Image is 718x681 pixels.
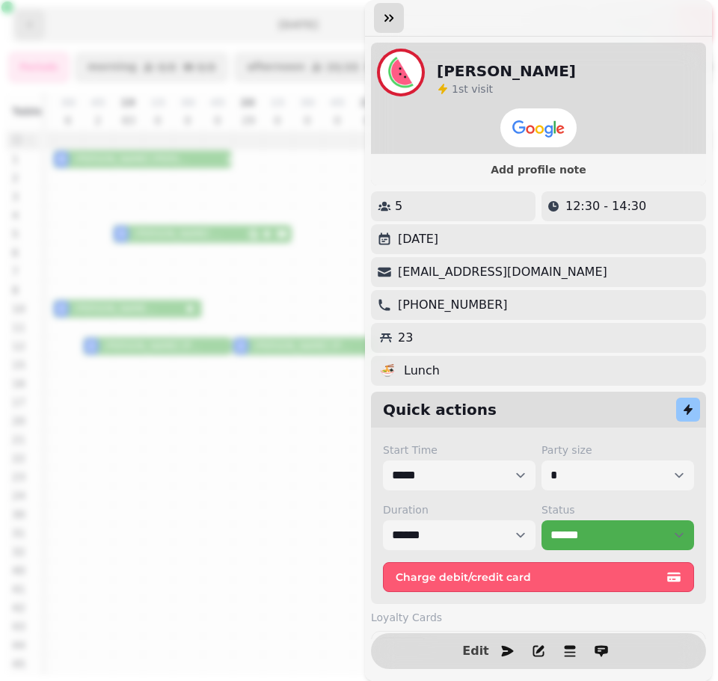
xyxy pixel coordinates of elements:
label: Party size [541,443,694,457]
p: [PHONE_NUMBER] [398,296,508,314]
button: Edit [461,636,491,666]
span: Charge debit/credit card [396,572,663,582]
span: Loyalty Cards [371,610,442,625]
span: Edit [467,645,485,657]
p: visit [452,81,493,96]
label: Status [541,502,694,517]
button: Add profile note [377,160,700,179]
p: 12:30 - 14:30 [565,197,646,215]
label: Start Time [383,443,536,457]
span: 1 [452,83,458,95]
span: st [458,83,471,95]
button: Charge debit/credit card [383,562,694,592]
h2: Quick actions [383,399,497,420]
span: Add profile note [389,164,688,175]
h2: [PERSON_NAME] [437,61,576,81]
p: 23 [398,329,413,347]
p: [DATE] [398,230,438,248]
p: 🍜 [380,362,395,380]
img: aHR0cHM6Ly93d3cuZ3JhdmF0YXIuY29tL2F2YXRhci9hNWUwZDM4NzBmODAzOWE4YTgxZWMxZGJkNWNhYzBlZD9zPTE1MCZkP... [377,49,425,96]
p: [EMAIL_ADDRESS][DOMAIN_NAME] [398,263,607,281]
p: Lunch [404,362,440,380]
p: 5 [395,197,402,215]
label: Duration [383,502,536,517]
